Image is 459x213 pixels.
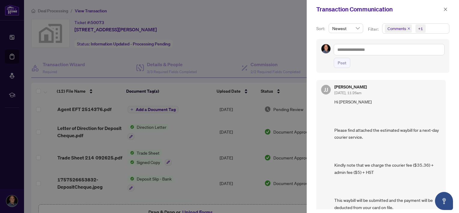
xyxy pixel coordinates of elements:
[385,24,412,33] span: Comments
[316,25,326,32] p: Sort:
[368,26,379,32] p: Filter:
[324,85,328,94] span: JJ
[334,91,361,95] span: [DATE], 11:26am
[316,5,442,14] div: Transaction Communication
[321,44,330,53] img: Profile Icon
[418,26,423,32] div: +1
[334,85,367,89] h5: [PERSON_NAME]
[334,58,350,68] button: Post
[332,24,360,33] span: Newest
[388,26,406,32] span: Comments
[443,7,448,11] span: close
[435,192,453,210] button: Open asap
[407,27,410,30] span: close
